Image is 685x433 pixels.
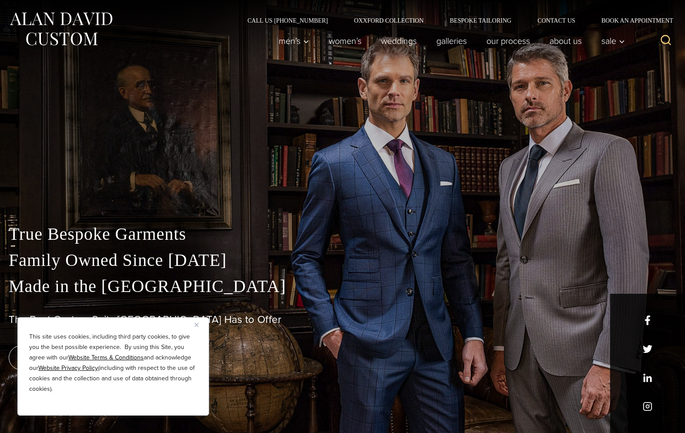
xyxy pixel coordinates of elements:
[9,10,113,48] img: Alan David Custom
[195,323,199,327] img: Close
[540,32,592,50] a: About Us
[655,30,676,51] button: View Search Form
[588,17,676,23] a: Book an Appointment
[437,17,524,23] a: Bespoke Tailoring
[29,332,197,394] p: This site uses cookies, including third party cookies, to give you the best possible experience. ...
[601,37,625,45] span: Sale
[234,17,341,23] a: Call Us [PHONE_NUMBER]
[371,32,427,50] a: weddings
[269,32,630,50] nav: Primary Navigation
[319,32,371,50] a: Women’s
[9,346,131,370] a: book an appointment
[524,17,588,23] a: Contact Us
[195,319,205,330] button: Close
[341,17,437,23] a: Oxxford Collection
[68,353,144,362] a: Website Terms & Conditions
[38,363,98,373] a: Website Privacy Policy
[427,32,477,50] a: Galleries
[279,37,309,45] span: Men’s
[234,17,676,23] nav: Secondary Navigation
[9,221,676,299] p: True Bespoke Garments Family Owned Since [DATE] Made in the [GEOGRAPHIC_DATA]
[477,32,540,50] a: Our Process
[9,313,676,326] h1: The Best Custom Suits [GEOGRAPHIC_DATA] Has to Offer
